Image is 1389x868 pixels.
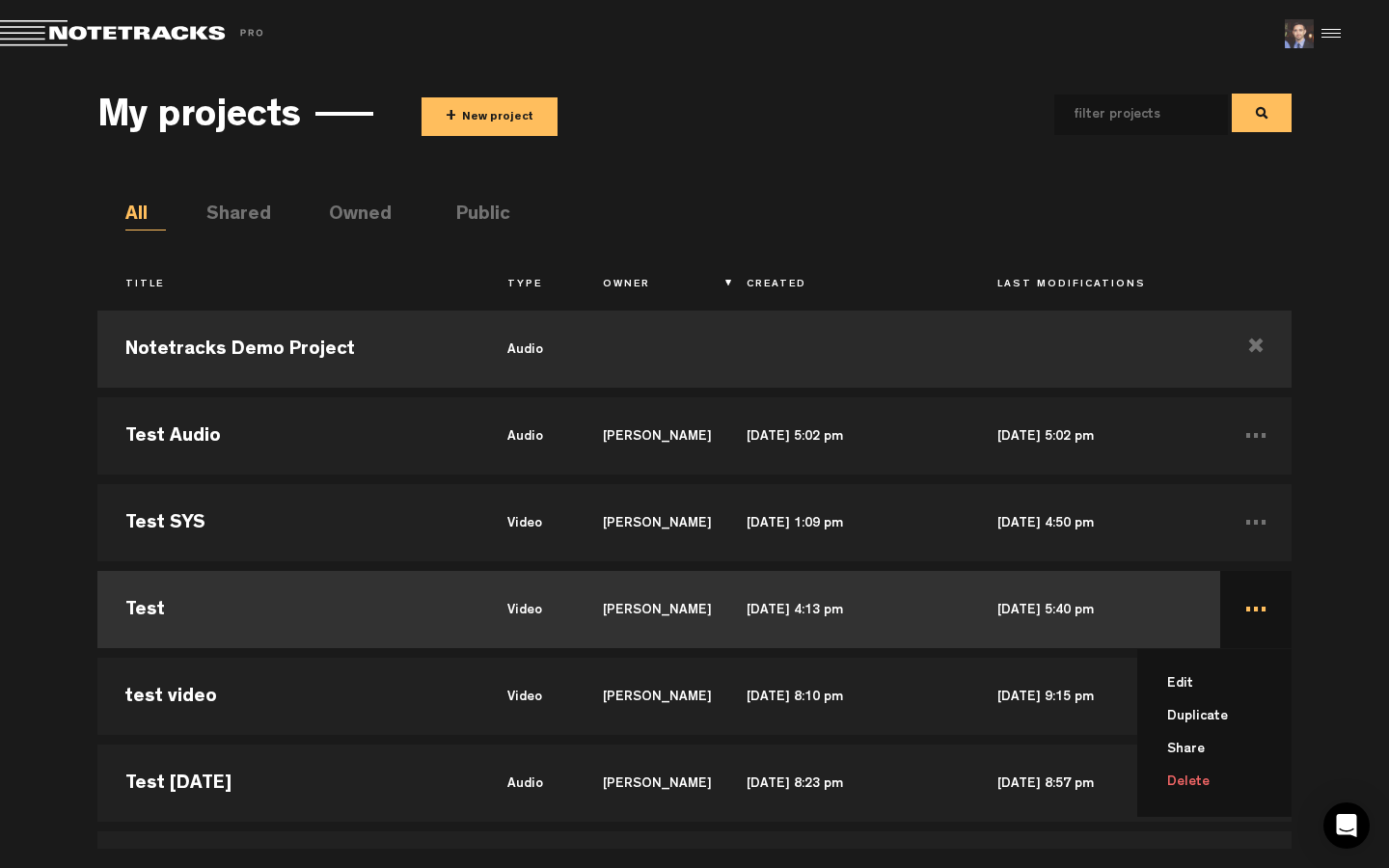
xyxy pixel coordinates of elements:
[969,740,1220,827] td: [DATE] 8:57 pm
[479,653,575,740] td: video
[575,740,719,827] td: [PERSON_NAME]
[479,740,575,827] td: audio
[479,566,575,653] td: video
[329,202,369,231] li: Owned
[97,479,479,566] td: Test SYS
[446,106,456,128] span: +
[206,202,247,231] li: Shared
[575,393,719,479] td: [PERSON_NAME]
[97,269,479,302] th: Title
[1054,95,1197,135] input: filter projects
[479,306,575,393] td: audio
[97,97,301,140] h3: My projects
[1220,566,1292,653] td: ... Edit Duplicate Share Delete
[575,479,719,566] td: [PERSON_NAME]
[969,393,1220,479] td: [DATE] 5:02 pm
[97,306,479,393] td: Notetracks Demo Project
[1160,667,1292,700] li: Edit
[422,97,558,136] button: +New project
[1220,393,1292,479] td: ...
[969,566,1220,653] td: [DATE] 5:40 pm
[969,479,1220,566] td: [DATE] 4:50 pm
[479,393,575,479] td: audio
[1285,19,1314,48] img: 4dd6a298f3ebf56176a5526240a7210e
[479,269,575,302] th: Type
[1160,766,1292,799] li: Delete
[719,653,969,740] td: [DATE] 8:10 pm
[575,566,719,653] td: [PERSON_NAME]
[1220,479,1292,566] td: ...
[719,269,969,302] th: Created
[97,393,479,479] td: Test Audio
[479,479,575,566] td: video
[719,479,969,566] td: [DATE] 1:09 pm
[1160,733,1292,766] li: Share
[719,393,969,479] td: [DATE] 5:02 pm
[97,740,479,827] td: Test [DATE]
[719,740,969,827] td: [DATE] 8:23 pm
[97,653,479,740] td: test video
[719,566,969,653] td: [DATE] 4:13 pm
[456,202,497,231] li: Public
[1323,802,1370,849] div: Open Intercom Messenger
[97,566,479,653] td: Test
[969,269,1220,302] th: Last Modifications
[125,202,166,231] li: All
[1160,700,1292,733] li: Duplicate
[575,269,719,302] th: Owner
[969,653,1220,740] td: [DATE] 9:15 pm
[575,653,719,740] td: [PERSON_NAME]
